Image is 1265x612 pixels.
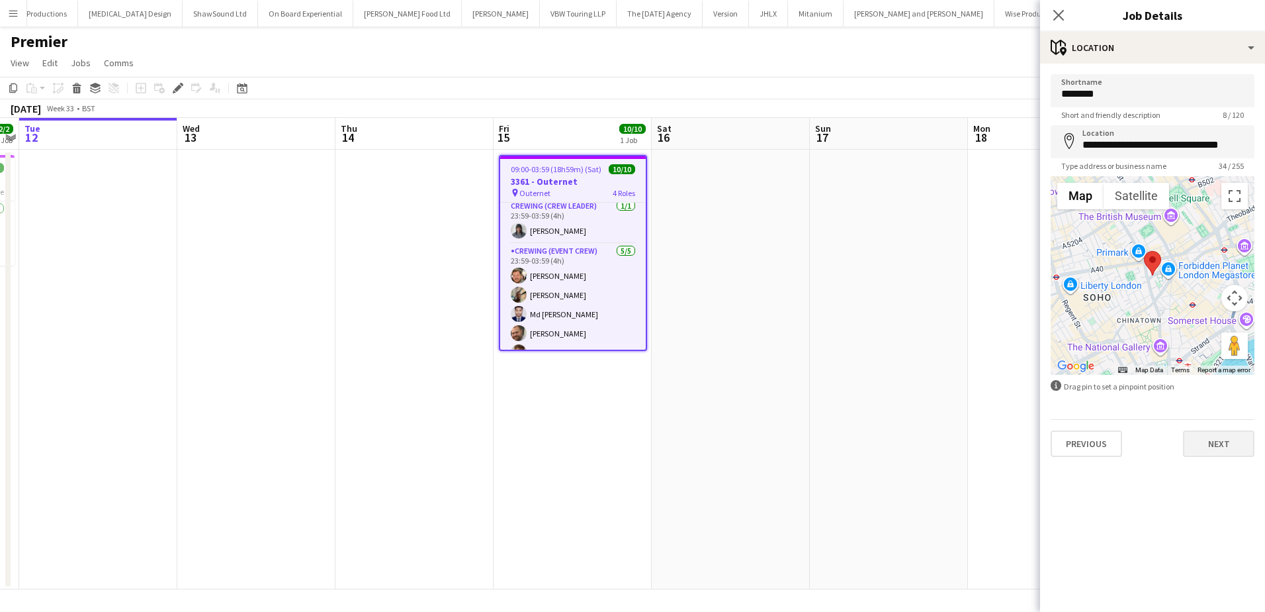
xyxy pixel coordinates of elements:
[609,164,635,174] span: 10/10
[1198,366,1250,374] a: Report a map error
[82,103,95,113] div: BST
[620,135,645,145] div: 1 Job
[42,57,58,69] span: Edit
[78,1,183,26] button: [MEDICAL_DATA] Design
[1208,161,1254,171] span: 34 / 255
[813,130,831,145] span: 17
[971,130,990,145] span: 18
[37,54,63,72] a: Edit
[1183,431,1254,457] button: Next
[500,244,646,366] app-card-role: Crewing (Event Crew)5/523:59-03:59 (4h)[PERSON_NAME][PERSON_NAME]Md [PERSON_NAME][PERSON_NAME][PE...
[500,176,646,187] h3: 3361 - Outernet
[1135,366,1163,375] button: Map Data
[994,1,1073,26] button: Wise Productions
[655,130,672,145] span: 16
[183,1,258,26] button: ShawSound Ltd
[1118,366,1127,375] button: Keyboard shortcuts
[1040,7,1265,24] h3: Job Details
[540,1,617,26] button: VBW Touring LLP
[71,57,91,69] span: Jobs
[258,1,353,26] button: On Board Experiential
[657,123,672,134] span: Sat
[511,164,601,174] span: 09:00-03:59 (18h59m) (Sat)
[500,199,646,244] app-card-role: Crewing (Crew Leader)1/123:59-03:59 (4h)[PERSON_NAME]
[462,1,540,26] button: [PERSON_NAME]
[788,1,844,26] button: Mitanium
[1221,285,1248,311] button: Map camera controls
[1212,110,1254,120] span: 8 / 120
[1051,380,1254,393] div: Drag pin to set a pinpoint position
[497,130,509,145] span: 15
[619,124,646,134] span: 10/10
[339,130,357,145] span: 14
[613,188,635,198] span: 4 Roles
[1054,358,1098,375] img: Google
[844,1,994,26] button: [PERSON_NAME] and [PERSON_NAME]
[1171,366,1190,374] a: Terms
[353,1,462,26] button: [PERSON_NAME] Food Ltd
[24,123,40,134] span: Tue
[815,123,831,134] span: Sun
[11,32,67,52] h1: Premier
[11,102,41,115] div: [DATE]
[1040,32,1265,64] div: Location
[1051,161,1177,171] span: Type address or business name
[1051,431,1122,457] button: Previous
[65,54,96,72] a: Jobs
[1221,183,1248,209] button: Toggle fullscreen view
[617,1,703,26] button: The [DATE] Agency
[499,123,509,134] span: Fri
[519,188,550,198] span: Outernet
[99,54,139,72] a: Comms
[5,54,34,72] a: View
[11,57,29,69] span: View
[1057,183,1104,209] button: Show street map
[3,1,78,26] button: Box Productions
[22,130,40,145] span: 12
[1104,183,1169,209] button: Show satellite imagery
[749,1,788,26] button: JHLX
[181,130,200,145] span: 13
[499,155,647,351] app-job-card: 09:00-03:59 (18h59m) (Sat)10/103361 - Outernet Outernet4 Roles[PERSON_NAME][PERSON_NAME]Crewing (...
[44,103,77,113] span: Week 33
[1054,358,1098,375] a: Open this area in Google Maps (opens a new window)
[183,123,200,134] span: Wed
[703,1,749,26] button: Version
[104,57,134,69] span: Comms
[1221,332,1248,359] button: Drag Pegman onto the map to open Street View
[1051,110,1171,120] span: Short and friendly description
[341,123,357,134] span: Thu
[973,123,990,134] span: Mon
